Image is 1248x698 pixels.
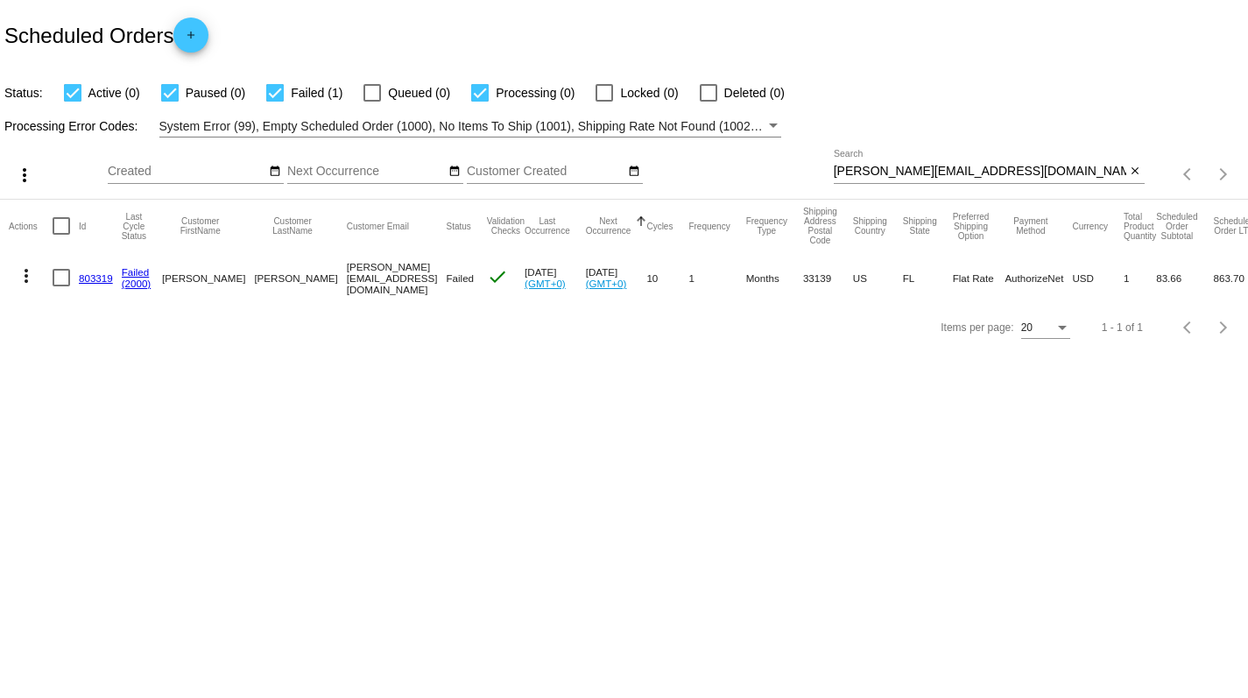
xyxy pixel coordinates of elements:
button: Change sorting for PaymentMethod.Type [1005,216,1056,236]
button: Change sorting for PreferredShippingOption [953,212,990,241]
span: Paused (0) [186,82,245,103]
div: 1 - 1 of 1 [1102,321,1143,334]
button: Change sorting for Id [79,221,86,231]
button: Change sorting for LastOccurrenceUtc [525,216,570,236]
mat-cell: Months [746,252,803,303]
span: Processing Error Codes: [4,119,138,133]
button: Change sorting for Status [446,221,470,231]
mat-cell: FL [903,252,953,303]
button: Previous page [1171,310,1206,345]
button: Next page [1206,157,1241,192]
mat-header-cell: Actions [9,200,53,252]
button: Change sorting for Frequency [688,221,730,231]
button: Change sorting for NextOccurrenceUtc [586,216,631,236]
mat-icon: date_range [448,165,461,179]
mat-cell: Flat Rate [953,252,1005,303]
input: Created [108,165,265,179]
button: Next page [1206,310,1241,345]
mat-header-cell: Total Product Quantity [1124,200,1156,252]
mat-cell: 1 [1124,252,1156,303]
a: (GMT+0) [525,278,566,289]
span: Deleted (0) [724,82,785,103]
mat-cell: USD [1072,252,1124,303]
div: Items per page: [941,321,1013,334]
a: Failed [122,266,150,278]
mat-header-cell: Validation Checks [487,200,525,252]
span: Status: [4,86,43,100]
mat-select: Filter by Processing Error Codes [159,116,781,137]
mat-cell: [DATE] [525,252,586,303]
button: Change sorting for FrequencyType [746,216,787,236]
span: 20 [1021,321,1033,334]
mat-cell: 10 [646,252,688,303]
button: Change sorting for Cycles [646,221,673,231]
mat-icon: check [487,266,508,287]
mat-icon: date_range [269,165,281,179]
mat-cell: [DATE] [586,252,647,303]
button: Change sorting for Subtotal [1156,212,1197,241]
mat-cell: 83.66 [1156,252,1213,303]
span: Processing (0) [496,82,575,103]
a: 803319 [79,272,113,284]
mat-icon: date_range [628,165,640,179]
button: Previous page [1171,157,1206,192]
mat-icon: more_vert [16,265,37,286]
input: Search [834,165,1126,179]
button: Change sorting for CustomerFirstName [162,216,238,236]
mat-icon: add [180,29,201,50]
button: Change sorting for ShippingPostcode [803,207,837,245]
button: Clear [1126,163,1145,181]
mat-cell: 1 [688,252,745,303]
button: Change sorting for ShippingCountry [853,216,887,236]
mat-icon: more_vert [14,165,35,186]
button: Change sorting for CustomerLastName [254,216,330,236]
button: Change sorting for CurrencyIso [1072,221,1108,231]
span: Locked (0) [620,82,678,103]
button: Change sorting for CustomerEmail [347,221,409,231]
span: Failed [446,272,474,284]
button: Change sorting for LastProcessingCycleId [122,212,146,241]
span: Active (0) [88,82,140,103]
span: Queued (0) [388,82,450,103]
mat-cell: [PERSON_NAME] [254,252,346,303]
mat-cell: [PERSON_NAME] [162,252,254,303]
mat-cell: [PERSON_NAME][EMAIL_ADDRESS][DOMAIN_NAME] [347,252,447,303]
button: Change sorting for ShippingState [903,216,937,236]
a: (GMT+0) [586,278,627,289]
a: (2000) [122,278,152,289]
mat-cell: 33139 [803,252,853,303]
mat-cell: US [853,252,903,303]
input: Next Occurrence [287,165,445,179]
mat-cell: AuthorizeNet [1005,252,1072,303]
mat-select: Items per page: [1021,322,1070,335]
span: Failed (1) [291,82,342,103]
mat-icon: close [1129,165,1141,179]
h2: Scheduled Orders [4,18,208,53]
input: Customer Created [467,165,624,179]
